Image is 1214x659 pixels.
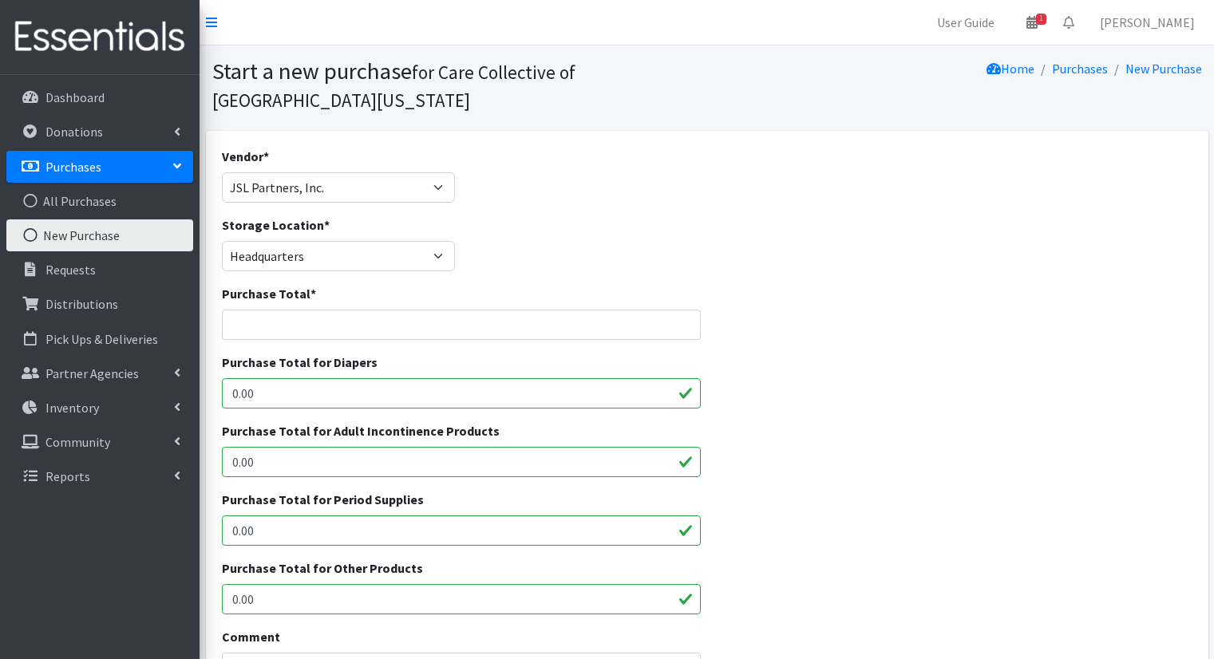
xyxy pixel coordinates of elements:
[6,151,193,183] a: Purchases
[45,434,110,450] p: Community
[1014,6,1050,38] a: 1
[924,6,1007,38] a: User Guide
[6,116,193,148] a: Donations
[1125,61,1202,77] a: New Purchase
[6,357,193,389] a: Partner Agencies
[222,353,378,372] label: Purchase Total for Diapers
[6,323,193,355] a: Pick Ups & Deliveries
[45,296,118,312] p: Distributions
[6,460,193,492] a: Reports
[212,61,575,112] small: for Care Collective of [GEOGRAPHIC_DATA][US_STATE]
[45,331,158,347] p: Pick Ups & Deliveries
[6,426,193,458] a: Community
[1087,6,1208,38] a: [PERSON_NAME]
[45,262,96,278] p: Requests
[6,288,193,320] a: Distributions
[45,159,101,175] p: Purchases
[222,627,280,646] label: Comment
[1052,61,1108,77] a: Purchases
[222,147,269,166] label: Vendor
[222,215,330,235] label: Storage Location
[6,254,193,286] a: Requests
[212,57,702,112] h1: Start a new purchase
[6,219,193,251] a: New Purchase
[6,185,193,217] a: All Purchases
[45,89,105,105] p: Dashboard
[1036,14,1046,25] span: 1
[263,148,269,164] abbr: required
[222,490,424,509] label: Purchase Total for Period Supplies
[45,400,99,416] p: Inventory
[45,365,139,381] p: Partner Agencies
[222,421,500,440] label: Purchase Total for Adult Incontinence Products
[45,468,90,484] p: Reports
[324,217,330,233] abbr: required
[6,81,193,113] a: Dashboard
[222,284,316,303] label: Purchase Total
[6,10,193,64] img: HumanEssentials
[6,392,193,424] a: Inventory
[45,124,103,140] p: Donations
[222,558,423,578] label: Purchase Total for Other Products
[987,61,1034,77] a: Home
[310,286,316,302] abbr: required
